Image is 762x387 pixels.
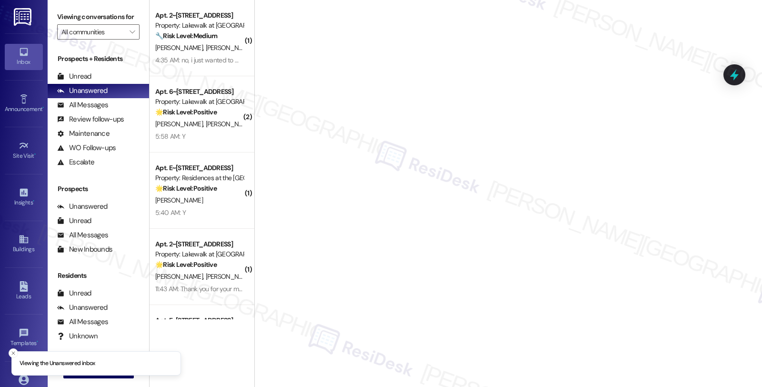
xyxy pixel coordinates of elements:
[57,230,108,240] div: All Messages
[48,54,149,64] div: Prospects + Residents
[57,86,108,96] div: Unanswered
[61,24,124,40] input: All communities
[5,184,43,210] a: Insights •
[34,151,36,158] span: •
[57,244,112,255] div: New Inbounds
[206,120,253,128] span: [PERSON_NAME]
[155,239,243,249] div: Apt. 2~[STREET_ADDRESS]
[42,104,44,111] span: •
[155,285,713,293] div: 11:43 AM: Thank you for your message. Our offices are currently closed, but we will contact you w...
[57,143,116,153] div: WO Follow-ups
[155,173,243,183] div: Property: Residences at the [GEOGRAPHIC_DATA]
[206,43,253,52] span: [PERSON_NAME]
[155,31,217,40] strong: 🔧 Risk Level: Medium
[155,108,217,116] strong: 🌟 Risk Level: Positive
[57,288,91,298] div: Unread
[48,271,149,281] div: Residents
[155,97,243,107] div: Property: Lakewalk at [GEOGRAPHIC_DATA]
[155,260,217,269] strong: 🌟 Risk Level: Positive
[5,138,43,163] a: Site Visit •
[57,331,98,341] div: Unknown
[155,316,243,326] div: Apt. E~[STREET_ADDRESS]
[57,303,108,313] div: Unanswered
[155,43,206,52] span: [PERSON_NAME]
[57,71,91,81] div: Unread
[155,87,243,97] div: Apt. 6~[STREET_ADDRESS]
[33,198,34,204] span: •
[37,338,38,345] span: •
[57,129,110,139] div: Maintenance
[155,272,206,281] span: [PERSON_NAME]
[155,196,203,204] span: [PERSON_NAME]
[155,120,206,128] span: [PERSON_NAME]
[57,10,140,24] label: Viewing conversations for
[155,132,185,141] div: 5:58 AM: Y
[48,184,149,194] div: Prospects
[57,216,91,226] div: Unread
[5,44,43,70] a: Inbox
[155,184,217,193] strong: 🌟 Risk Level: Positive
[57,202,108,212] div: Unanswered
[14,8,33,26] img: ResiDesk Logo
[155,163,243,173] div: Apt. E~[STREET_ADDRESS]
[9,348,18,358] button: Close toast
[57,157,94,167] div: Escalate
[5,325,43,351] a: Templates •
[206,272,256,281] span: [PERSON_NAME]
[5,278,43,304] a: Leads
[155,249,243,259] div: Property: Lakewalk at [GEOGRAPHIC_DATA]
[155,56,422,64] div: 4:35 AM: no, i just wanted to make sure this isn't something we will be charged for upon move out
[57,114,124,124] div: Review follow-ups
[57,100,108,110] div: All Messages
[155,10,243,20] div: Apt. 2~[STREET_ADDRESS]
[130,28,135,36] i: 
[155,208,186,217] div: 5:40 AM: Y
[155,20,243,31] div: Property: Lakewalk at [GEOGRAPHIC_DATA]
[57,317,108,327] div: All Messages
[20,359,95,368] p: Viewing the Unanswered inbox
[5,231,43,257] a: Buildings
